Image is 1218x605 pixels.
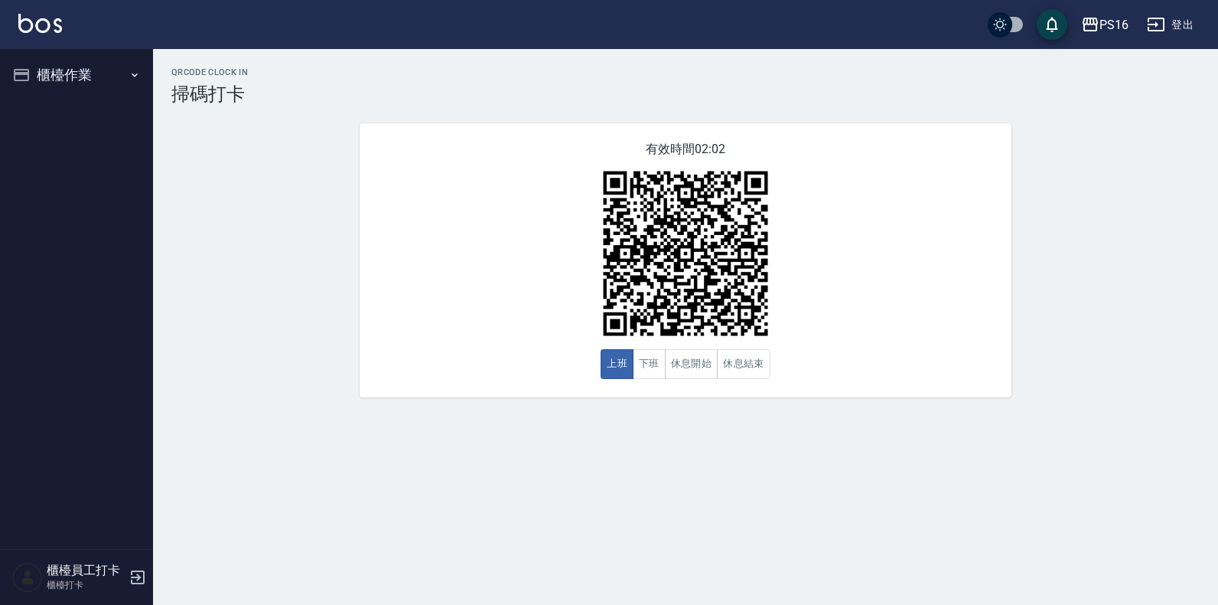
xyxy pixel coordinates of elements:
[47,578,125,592] p: 櫃檯打卡
[717,349,770,379] button: 休息結束
[47,563,125,578] h5: 櫃檯員工打卡
[1037,9,1067,40] button: save
[12,562,43,593] img: Person
[633,349,666,379] button: 下班
[601,349,633,379] button: 上班
[1141,11,1200,39] button: 登出
[1075,9,1135,41] button: PS16
[171,67,1200,77] h2: QRcode Clock In
[360,123,1011,397] div: 有效時間 02:02
[171,83,1200,105] h3: 掃碼打卡
[6,55,147,95] button: 櫃檯作業
[18,14,62,33] img: Logo
[665,349,718,379] button: 休息開始
[1099,15,1128,34] div: PS16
